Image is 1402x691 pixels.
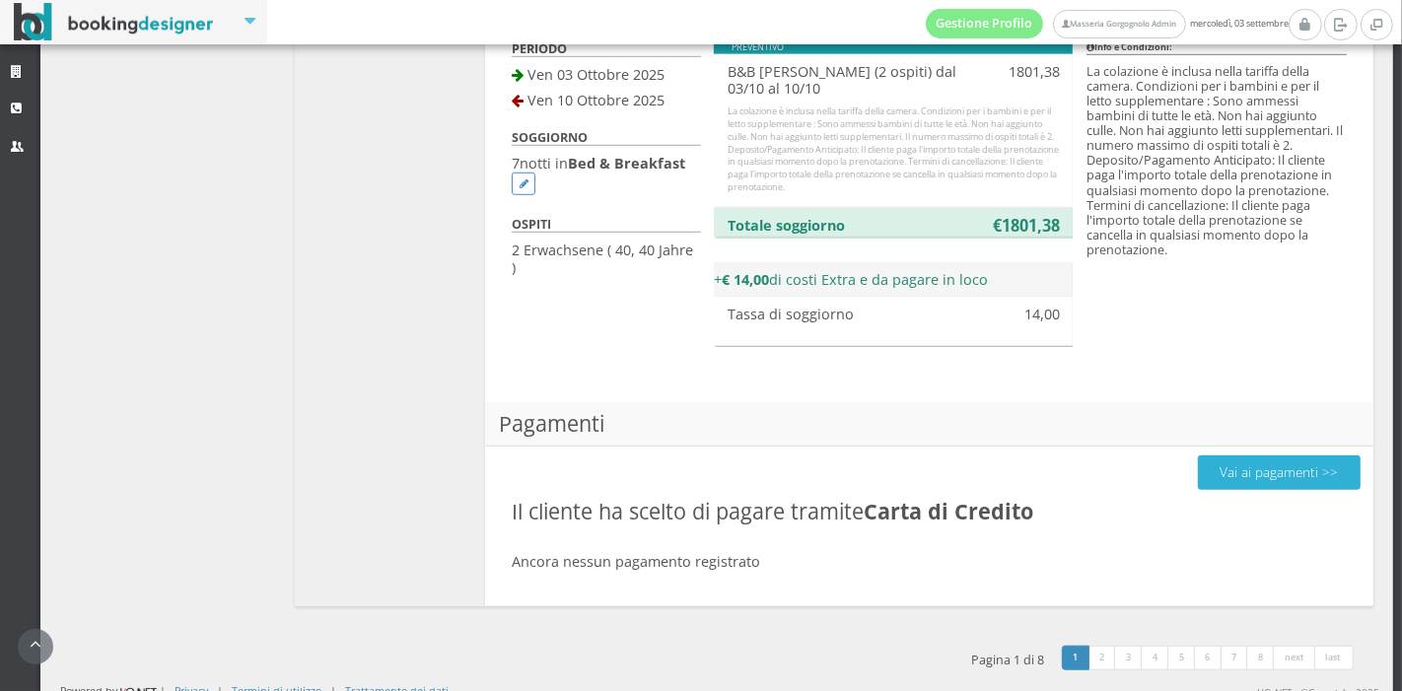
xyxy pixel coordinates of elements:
h4: 14,00 [997,306,1060,322]
b: Bed & Breakfast [568,154,685,173]
a: 3 [1114,646,1143,671]
h5: La colazione è inclusa nella tariffa della camera. Condizioni per i bambini e per il letto supple... [1087,64,1347,258]
button: Vai ai pagamenti >> [1198,455,1361,490]
b: € [993,215,1002,237]
a: 5 [1167,646,1196,671]
b: SOGGIORNO [512,129,588,146]
span: Ven 03 Ottobre 2025 [527,65,665,84]
div: La colazione è inclusa nella tariffa della camera. Condizioni per i bambini e per il letto supple... [728,105,1060,194]
a: 6 [1194,646,1223,671]
h3: Pagamenti [485,402,1373,447]
span: 7 [512,154,520,173]
b: € 14,00 [722,270,769,289]
h3: Il cliente ha scelto di pagare tramite [512,499,1347,524]
img: BookingDesigner.com [14,3,214,41]
span: Ven 10 Ottobre 2025 [527,91,665,109]
div: Tassa di soggiorno [728,306,970,322]
a: 7 [1221,646,1249,671]
a: next [1273,646,1316,671]
b: Carta di Credito [864,497,1033,525]
a: 2 [1088,646,1117,671]
a: 4 [1141,646,1169,671]
h4: + di costi Extra e da pagare in loco [714,271,1073,288]
b: Info e Condizioni: [1087,40,1172,53]
a: 1 [1062,646,1090,671]
a: Gestione Profilo [926,9,1044,38]
h4: notti in [512,155,700,195]
h4: B&B [PERSON_NAME] (2 ospiti) dal 03/10 al 10/10 [728,63,970,98]
span: mercoledì, 03 settembre [926,9,1289,38]
b: PERIODO [512,40,567,57]
h4: Ancora nessun pagamento registrato [512,553,1347,570]
h4: 2 Erwachsene ( 40, 40 Jahre ) [512,242,700,276]
h5: Pagina 1 di 8 [971,653,1044,667]
a: 8 [1246,646,1275,671]
b: 1801,38 [1002,215,1060,237]
b: Totale soggiorno [728,216,845,235]
b: OSPITI [512,216,551,233]
a: last [1314,646,1354,671]
div: PREVENTIVO [714,41,1073,54]
h4: 1801,38 [997,63,1060,80]
a: Masseria Gorgognolo Admin [1053,10,1185,38]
